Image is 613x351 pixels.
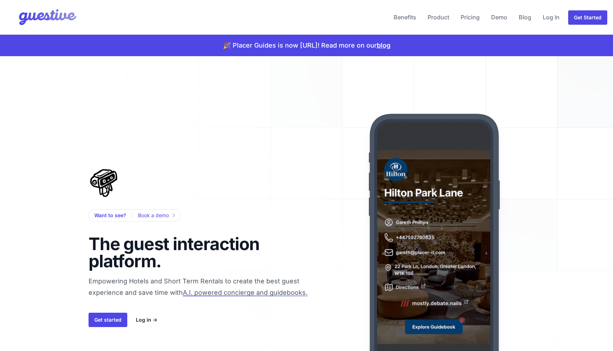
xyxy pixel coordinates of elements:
[568,10,607,25] a: Get Started
[488,9,510,26] a: Demo
[425,9,452,26] a: Product
[458,9,483,26] a: Pricing
[516,9,534,26] a: Blog
[89,235,272,270] h1: The guest interaction platform.
[391,9,419,26] a: Benefits
[223,40,390,50] p: 🎉 Placer Guides is now [URL]! Read more on our
[6,3,78,31] img: Your Company
[183,289,308,296] span: A.I. powered concierge and guidebooks.
[377,42,390,49] a: blog
[540,9,562,26] a: Log In
[136,316,157,324] a: Log in →
[89,313,127,327] a: Get started
[138,211,175,220] a: Book a demo
[89,277,329,327] span: Empowering Hotels and Short Term Rentals to create the best guest experience and save time with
